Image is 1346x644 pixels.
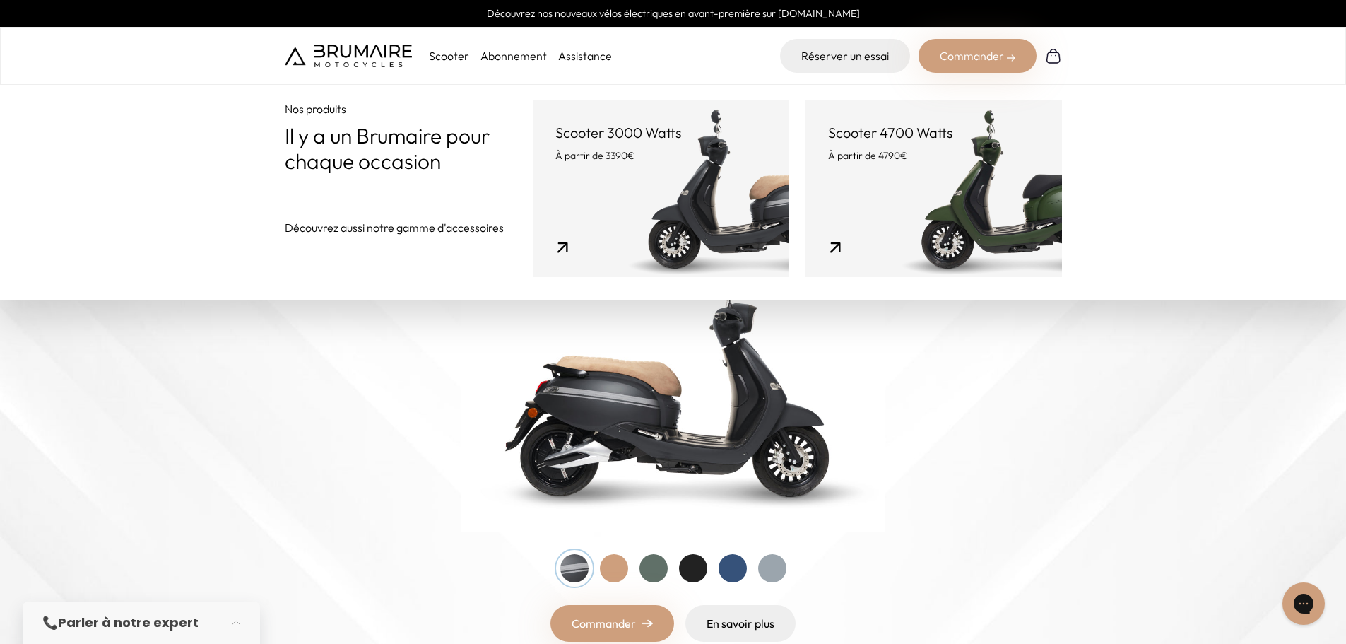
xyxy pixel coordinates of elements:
p: Nos produits [285,100,533,117]
p: Scooter [429,47,469,64]
p: Scooter 4700 Watts [828,123,1039,143]
a: Scooter 4700 Watts À partir de 4790€ [805,100,1061,277]
a: Assistance [558,49,612,63]
a: Découvrez aussi notre gamme d'accessoires [285,219,504,236]
a: Réserver un essai [780,39,910,73]
a: Abonnement [480,49,547,63]
a: Scooter 3000 Watts À partir de 3390€ [533,100,789,277]
p: À partir de 4790€ [828,148,1039,163]
div: Commander [919,39,1037,73]
a: Commander [550,605,674,642]
img: Brumaire Motocycles [285,45,412,67]
img: right-arrow-2.png [1007,54,1015,62]
img: right-arrow.png [642,619,653,628]
p: À partir de 3390€ [555,148,766,163]
p: Scooter 3000 Watts [555,123,766,143]
img: Panier [1045,47,1062,64]
iframe: Gorgias live chat messenger [1275,578,1332,630]
a: En savoir plus [685,605,796,642]
p: Il y a un Brumaire pour chaque occasion [285,123,533,174]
